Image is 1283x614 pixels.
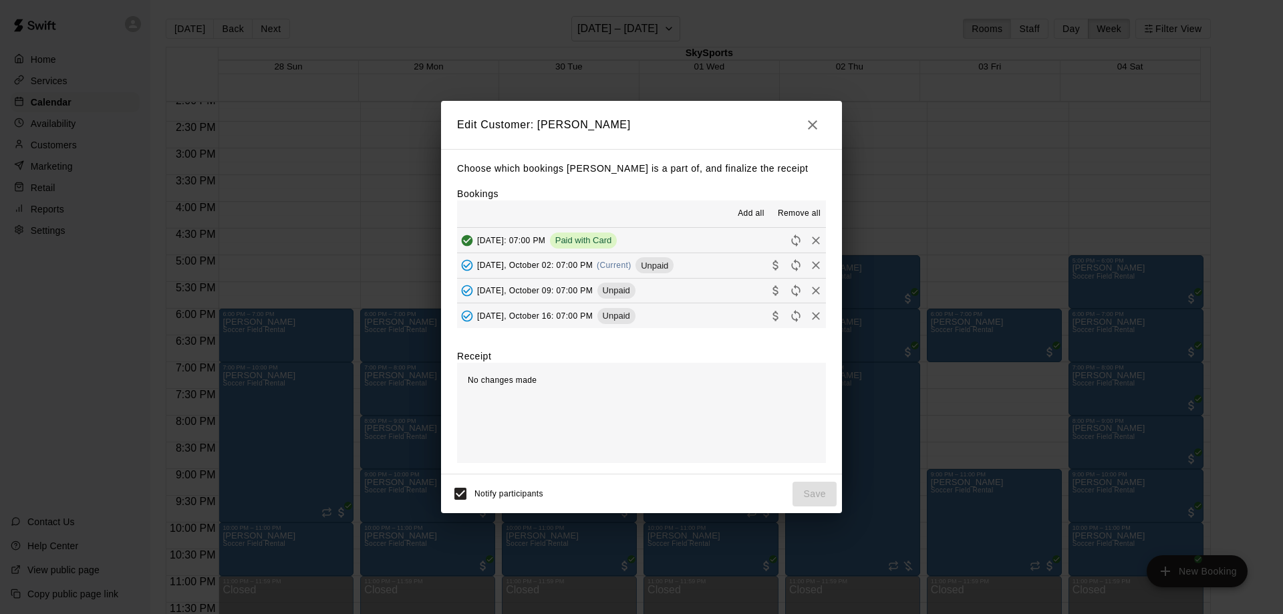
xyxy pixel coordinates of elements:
span: Unpaid [597,285,635,295]
span: Remove [806,260,826,270]
span: [DATE], October 02: 07:00 PM [477,261,593,270]
button: Add all [730,203,772,224]
span: Collect payment [766,260,786,270]
button: Added - Collect Payment [457,306,477,326]
span: [DATE], October 09: 07:00 PM [477,285,593,295]
span: Remove all [778,207,821,220]
label: Receipt [457,349,491,363]
span: Collect payment [766,310,786,320]
span: Reschedule [786,310,806,320]
span: Collect payment [766,285,786,295]
span: Remove [806,285,826,295]
button: Added - Collect Payment[DATE], October 02: 07:00 PM(Current)UnpaidCollect paymentRescheduleRemove [457,253,826,278]
label: Bookings [457,188,498,199]
button: Added - Collect Payment [457,255,477,275]
span: Unpaid [635,261,674,271]
span: No changes made [468,375,537,385]
span: Paid with Card [550,235,617,245]
span: Add all [738,207,764,220]
button: Added - Collect Payment[DATE], October 16: 07:00 PMUnpaidCollect paymentRescheduleRemove [457,303,826,328]
h2: Edit Customer: [PERSON_NAME] [441,101,842,149]
span: Reschedule [786,285,806,295]
button: Added & Paid[DATE]: 07:00 PMPaid with CardRescheduleRemove [457,228,826,253]
span: Unpaid [597,311,635,321]
span: Reschedule [786,235,806,245]
p: Choose which bookings [PERSON_NAME] is a part of, and finalize the receipt [457,160,826,177]
span: Notify participants [474,490,543,499]
span: [DATE]: 07:00 PM [477,235,545,245]
span: Reschedule [786,260,806,270]
button: Remove all [772,203,826,224]
button: Added & Paid [457,231,477,251]
span: (Current) [597,261,631,270]
button: Added - Collect Payment [457,281,477,301]
span: [DATE], October 16: 07:00 PM [477,311,593,320]
span: Remove [806,235,826,245]
button: Added - Collect Payment[DATE], October 09: 07:00 PMUnpaidCollect paymentRescheduleRemove [457,279,826,303]
span: Remove [806,310,826,320]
